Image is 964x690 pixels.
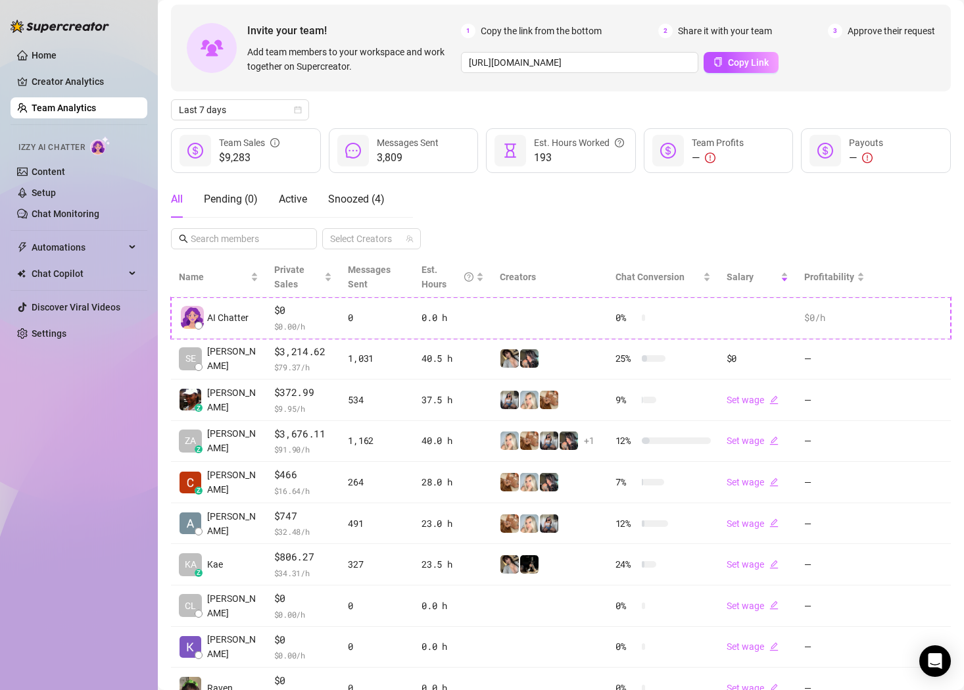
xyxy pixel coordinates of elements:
[274,264,304,289] span: Private Sales
[692,150,744,166] div: —
[461,24,475,38] span: 1
[247,45,456,74] span: Add team members to your workspace and work together on Supercreator.
[615,433,637,448] span: 12 %
[180,472,201,493] img: Ciara Birley
[540,391,558,409] img: Roux️‍
[274,360,333,374] span: $ 79.37 /h
[274,549,333,565] span: $806.27
[207,591,258,620] span: [PERSON_NAME]
[195,445,203,453] div: z
[32,263,125,284] span: Chat Copilot
[658,24,673,38] span: 2
[270,136,279,150] span: info-circle
[678,24,772,38] span: Share it with your team
[769,436,779,445] span: edit
[817,143,833,159] span: dollar-circle
[727,641,779,652] a: Set wageedit
[919,645,951,677] div: Open Intercom Messenger
[500,391,519,409] img: ANDREA
[422,393,484,407] div: 37.5 h
[769,601,779,610] span: edit
[90,136,110,155] img: AI Chatter
[660,143,676,159] span: dollar-circle
[615,599,637,613] span: 0 %
[727,395,779,405] a: Set wageedit
[520,555,539,574] img: RavenGoesWild
[274,591,333,606] span: $0
[520,473,539,491] img: Megan
[804,272,854,282] span: Profitability
[422,639,484,654] div: 0.0 h
[274,385,333,401] span: $372.99
[207,557,223,572] span: Kae
[422,557,484,572] div: 23.5 h
[796,380,873,421] td: —
[500,349,519,368] img: Raven
[181,306,204,329] img: izzy-ai-chatter-avatar-DDCN_rTZ.svg
[274,303,333,318] span: $0
[540,431,558,450] img: ANDREA
[500,473,519,491] img: Roux️‍
[849,150,883,166] div: —
[11,20,109,33] img: logo-BBDzfeDw.svg
[180,512,201,534] img: Alyssa Reuse
[422,599,484,613] div: 0.0 h
[274,508,333,524] span: $747
[179,100,301,120] span: Last 7 days
[191,232,299,246] input: Search members
[179,270,248,284] span: Name
[704,52,779,73] button: Copy Link
[179,234,188,243] span: search
[422,351,484,366] div: 40.5 h
[727,272,754,282] span: Salary
[274,344,333,360] span: $3,214.62
[345,143,361,159] span: message
[615,475,637,489] span: 7 %
[274,484,333,497] span: $ 16.64 /h
[348,557,406,572] div: 327
[32,328,66,339] a: Settings
[422,310,484,325] div: 0.0 h
[207,344,258,373] span: [PERSON_NAME]
[796,627,873,668] td: —
[32,166,65,177] a: Content
[348,393,406,407] div: 534
[207,509,258,538] span: [PERSON_NAME]
[728,57,769,68] span: Copy Link
[422,262,473,291] div: Est. Hours
[769,642,779,651] span: edit
[377,137,439,148] span: Messages Sent
[294,106,302,114] span: calendar
[849,137,883,148] span: Payouts
[520,431,539,450] img: Roux️‍
[348,599,406,613] div: 0
[769,478,779,487] span: edit
[180,389,201,410] img: Ari Kirk
[18,141,85,154] span: Izzy AI Chatter
[348,433,406,448] div: 1,162
[727,435,779,446] a: Set wageedit
[171,191,183,207] div: All
[377,150,439,166] span: 3,809
[796,462,873,503] td: —
[615,393,637,407] span: 9 %
[195,404,203,412] div: z
[348,351,406,366] div: 1,031
[534,150,624,166] span: 193
[769,395,779,405] span: edit
[500,514,519,533] img: Roux️‍
[279,193,307,205] span: Active
[348,639,406,654] div: 0
[207,310,249,325] span: AI Chatter
[727,477,779,487] a: Set wageedit
[615,310,637,325] span: 0 %
[171,257,266,297] th: Name
[274,673,333,689] span: $0
[615,136,624,150] span: question-circle
[32,237,125,258] span: Automations
[727,559,779,570] a: Set wageedit
[713,57,723,66] span: copy
[274,632,333,648] span: $0
[804,310,865,325] div: $0 /h
[274,426,333,442] span: $3,676.11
